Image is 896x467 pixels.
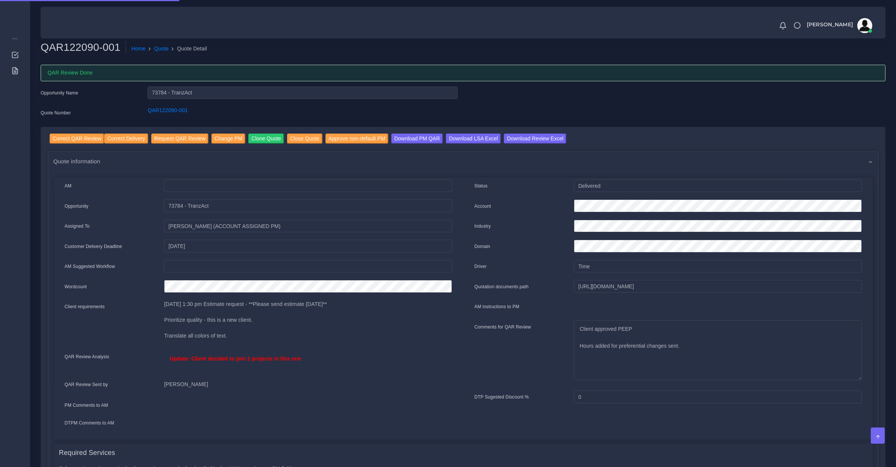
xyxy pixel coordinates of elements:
[65,402,108,409] label: PM Comments to AM
[131,45,146,53] a: Home
[170,355,446,363] p: Update: Client decided to join 2 projects in this one
[504,134,566,144] input: Download Review Excel
[65,283,87,290] label: Wordcount
[65,420,114,426] label: DTPM Comments to AM
[59,449,115,457] h4: Required Services
[475,303,520,310] label: AM instructions to PM
[104,134,148,144] input: Correct Delivery
[41,90,78,96] label: Opportunity Name
[287,134,322,144] input: Close Quote
[65,381,108,388] label: QAR Review Sent by
[807,22,853,27] span: [PERSON_NAME]
[164,220,452,233] input: pm
[326,134,388,144] input: Approve non-default PM
[154,45,169,53] a: Quote
[41,110,71,116] label: Quote Number
[65,203,89,210] label: Opportunity
[475,203,491,210] label: Account
[857,18,872,33] img: avatar
[391,134,443,144] input: Download PM QAR
[446,134,501,144] input: Download LSA Excel
[65,263,115,270] label: AM Suggested Workflow
[148,107,188,113] a: QAR122090-001
[169,45,207,53] li: Quote Detail
[41,41,126,54] h2: QAR122090-001
[164,300,452,340] p: [DATE] 1:30 pm Estimate request - **Please send estimate [DATE]** Prioritize quality - this is a ...
[65,223,90,230] label: Assigned To
[53,157,100,166] span: Quote information
[475,283,529,290] label: Quotation documents path
[574,320,861,380] textarea: Client approved PEEP Hours added for preferential changes sent.
[475,263,487,270] label: Driver
[50,134,105,144] input: Correct QAR Review
[803,18,875,33] a: [PERSON_NAME]avatar
[475,243,490,250] label: Domain
[164,380,452,388] p: [PERSON_NAME]
[211,134,245,144] input: Change PM
[248,134,284,144] input: Clone Quote
[48,152,878,171] div: Quote information
[151,134,208,144] input: Request QAR Review
[475,394,529,400] label: DTP Sugested Discount %
[65,183,71,189] label: AM
[475,324,531,330] label: Comments for QAR Review
[65,303,105,310] label: Client requirements
[65,353,110,360] label: QAR Review Analysis
[475,223,491,230] label: Industry
[41,65,885,81] div: QAR Review Done
[65,243,122,250] label: Customer Delivery Deadline
[475,183,488,189] label: Status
